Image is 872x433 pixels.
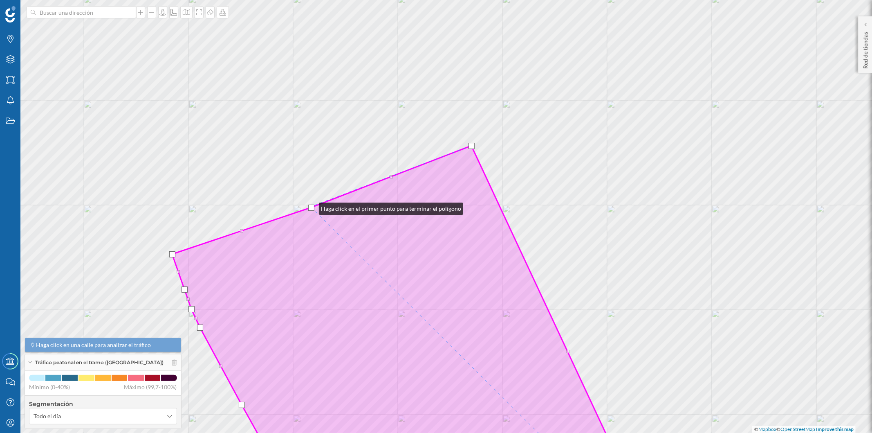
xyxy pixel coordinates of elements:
[780,426,815,432] a: OpenStreetMap
[29,383,70,391] span: Mínimo (0-40%)
[124,383,177,391] span: Máximo (99,7-100%)
[5,6,16,23] img: Geoblink Logo
[319,203,463,215] div: Haga click en el primer punto para terminar el polígono
[34,412,61,420] span: Todo el día
[758,426,776,432] a: Mapbox
[816,426,854,432] a: Improve this map
[29,400,177,408] h4: Segmentación
[861,29,870,69] p: Red de tiendas
[36,341,151,349] span: Haga click en una calle para analizar el tráfico
[35,359,164,366] span: Tráfico peatonal en el tramo ([GEOGRAPHIC_DATA])
[752,426,856,433] div: © ©
[16,6,45,13] span: Soporte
